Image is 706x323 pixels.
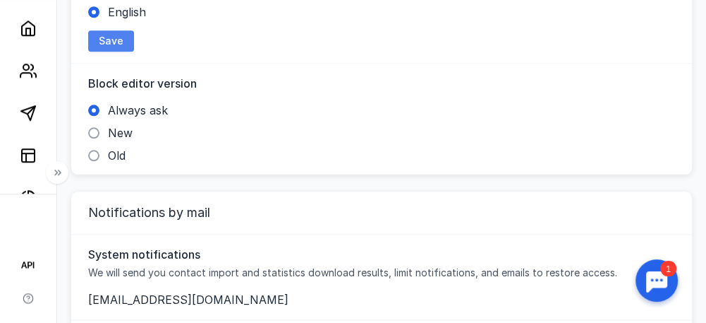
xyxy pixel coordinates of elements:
[88,293,288,307] font: [EMAIL_ADDRESS][DOMAIN_NAME]
[108,103,168,117] font: Always ask
[108,126,133,140] font: New
[88,266,617,278] font: We will send you contact import and statistics download results, limit notifications, and emails ...
[99,35,123,47] font: Save
[88,205,210,220] font: Notifications by mail
[108,5,146,19] span: English
[88,76,197,90] font: Block editor version
[32,8,48,24] div: 1
[88,247,200,262] font: System notifications
[88,30,134,52] button: Save
[108,148,126,163] font: Old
